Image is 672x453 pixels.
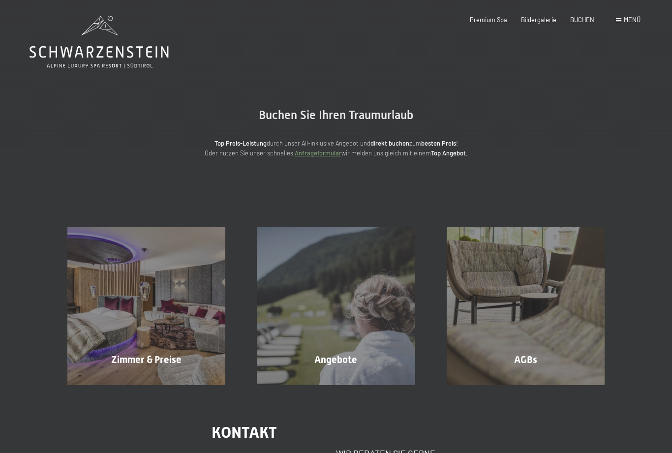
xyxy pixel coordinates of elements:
[521,16,556,24] a: Bildergalerie
[241,227,430,385] a: Buchung Angebote
[295,149,341,157] a: Anfrageformular
[52,227,241,385] a: Buchung Zimmer & Preise
[570,16,594,24] a: BUCHEN
[431,149,468,157] strong: Top Angebot.
[624,16,641,24] span: Menü
[431,227,620,385] a: Buchung AGBs
[212,423,277,442] span: Kontakt
[370,139,409,147] strong: direkt buchen
[111,354,182,365] span: Zimmer & Preise
[214,139,267,147] strong: Top Preis-Leistung
[139,138,533,158] p: durch unser All-inklusive Angebot und zum ! Oder nutzen Sie unser schnelles wir melden uns gleich...
[514,354,537,365] span: AGBs
[421,139,456,147] strong: besten Preis
[470,16,507,24] a: Premium Spa
[314,354,357,365] span: Angebote
[259,108,413,122] span: Buchen Sie Ihren Traumurlaub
